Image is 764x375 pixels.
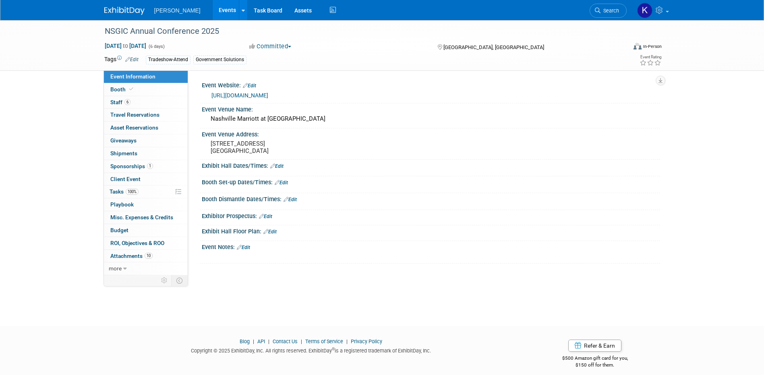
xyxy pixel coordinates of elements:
[640,55,661,59] div: Event Rating
[104,134,188,147] a: Giveaways
[211,140,384,155] pre: [STREET_ADDRESS] [GEOGRAPHIC_DATA]
[104,224,188,237] a: Budget
[110,240,164,246] span: ROI, Objectives & ROO
[530,362,660,369] div: $150 off for them.
[104,96,188,109] a: Staff6
[637,3,652,18] img: Kim Hansen
[246,42,294,51] button: Committed
[257,338,265,344] a: API
[110,188,139,195] span: Tasks
[102,24,615,39] div: NSGIC Annual Conference 2025
[275,180,288,185] a: Edit
[125,57,139,62] a: Edit
[154,7,201,14] span: [PERSON_NAME]
[202,193,660,204] div: Booth Dismantle Dates/Times:
[104,122,188,134] a: Asset Reservations
[266,338,271,344] span: |
[104,173,188,185] a: Client Event
[251,338,256,344] span: |
[110,176,141,182] span: Client Event
[110,124,158,131] span: Asset Reservations
[104,147,188,160] a: Shipments
[344,338,350,344] span: |
[284,197,297,202] a: Edit
[124,99,130,105] span: 6
[110,99,130,105] span: Staff
[110,150,137,157] span: Shipments
[145,253,153,259] span: 10
[202,79,660,90] div: Event Website:
[351,338,382,344] a: Privacy Policy
[110,253,153,259] span: Attachments
[146,56,190,64] div: Tradeshow-Attend
[110,137,137,144] span: Giveaways
[126,189,139,195] span: 100%
[110,73,155,80] span: Event Information
[332,347,335,351] sup: ®
[270,163,284,169] a: Edit
[600,8,619,14] span: Search
[568,340,621,352] a: Refer & Earn
[243,83,256,89] a: Edit
[530,350,660,368] div: $500 Amazon gift card for you,
[110,111,159,118] span: Travel Reservations
[299,338,304,344] span: |
[110,201,134,208] span: Playbook
[104,83,188,96] a: Booth
[104,7,145,15] img: ExhibitDay
[110,214,173,220] span: Misc. Expenses & Credits
[104,160,188,173] a: Sponsorships1
[104,70,188,83] a: Event Information
[148,44,165,49] span: (6 days)
[202,160,660,170] div: Exhibit Hall Dates/Times:
[208,113,654,125] div: Nashville Marriott at [GEOGRAPHIC_DATA]
[590,4,627,18] a: Search
[104,185,188,198] a: Tasks100%
[104,345,518,354] div: Copyright © 2025 ExhibitDay, Inc. All rights reserved. ExhibitDay is a registered trademark of Ex...
[109,265,122,272] span: more
[104,211,188,224] a: Misc. Expenses & Credits
[104,237,188,249] a: ROI, Objectives & ROO
[104,262,188,275] a: more
[129,87,133,91] i: Booth reservation complete
[202,210,660,220] div: Exhibitor Prospectus:
[443,44,544,50] span: [GEOGRAPHIC_DATA], [GEOGRAPHIC_DATA]
[104,42,147,49] span: [DATE] [DATE]
[202,176,660,187] div: Booth Set-up Dates/Times:
[202,128,660,138] div: Event Venue Address:
[122,43,129,49] span: to
[157,275,172,286] td: Personalize Event Tab Strip
[110,163,153,169] span: Sponsorships
[202,241,660,251] div: Event Notes:
[259,214,272,219] a: Edit
[643,43,662,49] div: In-Person
[110,86,135,93] span: Booth
[104,55,139,64] td: Tags
[579,42,662,54] div: Event Format
[193,56,246,64] div: Government Solutions
[104,198,188,211] a: Playbook
[634,43,642,49] img: Format-Inperson.png
[211,92,268,99] a: [URL][DOMAIN_NAME]
[263,229,277,235] a: Edit
[202,225,660,236] div: Exhibit Hall Floor Plan:
[104,109,188,121] a: Travel Reservations
[171,275,188,286] td: Toggle Event Tabs
[237,245,250,250] a: Edit
[240,338,250,344] a: Blog
[147,163,153,169] span: 1
[305,338,343,344] a: Terms of Service
[104,250,188,262] a: Attachments10
[202,103,660,113] div: Event Venue Name:
[110,227,128,233] span: Budget
[273,338,298,344] a: Contact Us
